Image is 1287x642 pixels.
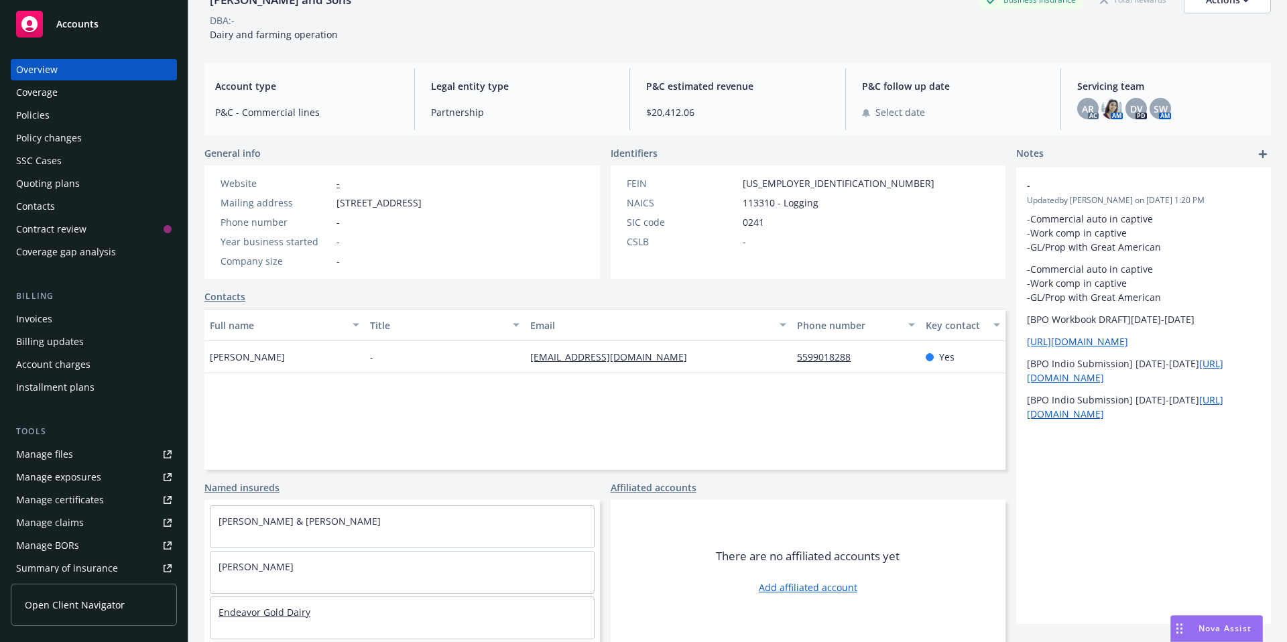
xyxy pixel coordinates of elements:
div: SIC code [627,215,737,229]
div: Phone number [797,318,900,332]
p: [BPO Indio Submission] [DATE]-[DATE] [1027,357,1260,385]
a: Manage claims [11,512,177,533]
div: Phone number [221,215,331,229]
a: Quoting plans [11,173,177,194]
a: [PERSON_NAME] & [PERSON_NAME] [219,515,381,527]
a: [PERSON_NAME] [219,560,294,573]
a: [URL][DOMAIN_NAME] [1027,335,1128,348]
a: Overview [11,59,177,80]
span: - [370,350,373,364]
div: Drag to move [1171,616,1188,641]
span: Nova Assist [1199,623,1251,634]
a: Summary of insurance [11,558,177,579]
p: [BPO Workbook DRAFT][DATE]-[DATE] [1027,312,1260,326]
div: Title [370,318,505,332]
a: Manage BORs [11,535,177,556]
p: [BPO Indio Submission] [DATE]-[DATE] [1027,393,1260,421]
div: Manage claims [16,512,84,533]
div: Policy changes [16,127,82,149]
a: Manage exposures [11,466,177,488]
div: Overview [16,59,58,80]
a: Affiliated accounts [611,480,696,495]
div: Summary of insurance [16,558,118,579]
span: [US_EMPLOYER_IDENTIFICATION_NUMBER] [743,176,934,190]
span: Open Client Navigator [25,598,125,612]
div: Invoices [16,308,52,330]
div: Billing updates [16,331,84,352]
button: Email [525,309,792,341]
a: Accounts [11,5,177,43]
span: P&C follow up date [862,79,1045,93]
a: Contacts [11,196,177,217]
span: Account type [215,79,398,93]
div: Website [221,176,331,190]
span: 113310 - Logging [743,196,818,210]
a: Add affiliated account [759,580,857,594]
span: P&C - Commercial lines [215,105,398,119]
span: Select date [875,105,925,119]
div: Quoting plans [16,173,80,194]
span: P&C estimated revenue [646,79,829,93]
button: Nova Assist [1170,615,1263,642]
span: Accounts [56,19,99,29]
div: Coverage [16,82,58,103]
span: - [743,235,746,249]
span: Identifiers [611,146,658,160]
span: - [1027,178,1225,192]
span: Legal entity type [431,79,614,93]
div: Policies [16,105,50,126]
a: Contacts [204,290,245,304]
a: Account charges [11,354,177,375]
div: Contacts [16,196,55,217]
a: add [1255,146,1271,162]
span: Notes [1016,146,1044,162]
span: Servicing team [1077,79,1260,93]
button: Full name [204,309,365,341]
div: -Updatedby [PERSON_NAME] on [DATE] 1:20 PM-Commercial auto in captive -Work comp in captive -GL/P... [1016,168,1271,432]
span: There are no affiliated accounts yet [716,548,900,564]
span: [STREET_ADDRESS] [336,196,422,210]
span: [PERSON_NAME] [210,350,285,364]
div: Manage exposures [16,466,101,488]
a: [EMAIL_ADDRESS][DOMAIN_NAME] [530,350,698,363]
button: Phone number [792,309,920,341]
span: $20,412.06 [646,105,829,119]
span: Partnership [431,105,614,119]
div: Mailing address [221,196,331,210]
a: Contract review [11,218,177,240]
div: Contract review [16,218,86,240]
img: photo [1101,98,1123,119]
span: Yes [939,350,955,364]
div: Manage BORs [16,535,79,556]
p: -Commercial auto in captive -Work comp in captive -GL/Prop with Great American [1027,262,1260,304]
button: Key contact [920,309,1005,341]
span: 0241 [743,215,764,229]
div: DBA: - [210,13,235,27]
span: SW [1154,102,1168,116]
a: Named insureds [204,480,280,495]
a: Manage certificates [11,489,177,511]
a: Coverage gap analysis [11,241,177,263]
a: SSC Cases [11,150,177,172]
span: DV [1130,102,1143,116]
div: NAICS [627,196,737,210]
div: Account charges [16,354,90,375]
div: Key contact [926,318,985,332]
div: Installment plans [16,377,95,398]
div: SSC Cases [16,150,62,172]
div: Company size [221,254,331,268]
a: Policy changes [11,127,177,149]
div: Full name [210,318,345,332]
span: - [336,254,340,268]
a: Installment plans [11,377,177,398]
div: Tools [11,425,177,438]
div: Year business started [221,235,331,249]
span: Dairy and farming operation [210,28,338,41]
a: Invoices [11,308,177,330]
a: - [336,177,340,190]
span: - [336,215,340,229]
a: Policies [11,105,177,126]
p: -Commercial auto in captive -Work comp in captive -GL/Prop with Great American [1027,212,1260,254]
span: - [336,235,340,249]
